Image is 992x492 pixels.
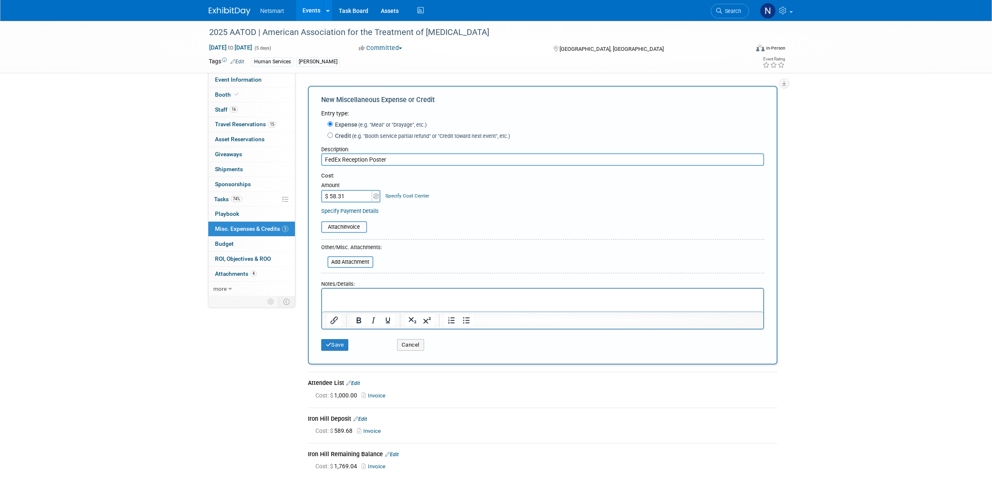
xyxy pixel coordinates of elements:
[208,282,295,296] a: more
[282,226,288,232] span: 3
[208,117,295,132] a: Travel Reservations15
[208,267,295,281] a: Attachments4
[760,3,776,19] img: Nina Finn
[459,315,473,326] button: Bullet list
[315,463,360,470] span: 1,769.04
[766,45,785,51] div: In-Person
[215,91,240,98] span: Booth
[208,132,295,147] a: Asset Reservations
[346,380,360,386] a: Edit
[230,59,244,65] a: Edit
[215,76,262,83] span: Event Information
[353,416,367,422] a: Edit
[357,122,427,128] span: (e.g. "Meal" or "Drayage", etc.)
[208,147,295,162] a: Giveaways
[215,270,257,277] span: Attachments
[405,315,419,326] button: Subscript
[333,132,510,140] label: Credit
[756,45,765,51] img: Format-Inperson.png
[321,95,764,109] div: New Miscellaneous Expense or Credit
[321,208,379,214] a: Specify Payment Details
[209,44,252,51] span: [DATE] [DATE]
[560,46,664,52] span: [GEOGRAPHIC_DATA], [GEOGRAPHIC_DATA]
[208,222,295,236] a: Misc. Expenses & Credits3
[351,133,510,139] span: (e.g. "Booth service partial refund" or "Credit toward next event", etc.)
[208,237,295,251] a: Budget
[308,450,777,460] div: Iron Hill Remaining Balance
[215,121,276,127] span: Travel Reservations
[385,193,429,199] a: Specify Cost Center
[208,252,295,266] a: ROI, Objectives & ROO
[315,392,334,399] span: Cost: $
[215,225,288,232] span: Misc. Expenses & Credits
[366,315,380,326] button: Italic
[230,106,238,112] span: 16
[215,166,243,172] span: Shipments
[308,379,777,389] div: Attendee List
[206,25,737,40] div: 2025 AATOD | American Association for the Treatment of [MEDICAL_DATA]
[260,7,284,14] span: Netsmart
[357,428,384,434] a: Invoice
[208,207,295,221] a: Playbook
[321,277,764,288] div: Notes/Details:
[315,463,334,470] span: Cost: $
[315,427,334,434] span: Cost: $
[321,109,764,117] div: Entry type:
[420,315,434,326] button: Superscript
[333,120,427,129] label: Expense
[722,8,741,14] span: Search
[362,392,389,399] a: Invoice
[321,142,764,153] div: Description:
[208,177,295,192] a: Sponsorships
[254,45,271,51] span: (5 days)
[264,296,278,307] td: Personalize Event Tab Strip
[235,92,239,97] i: Booth reservation complete
[321,172,764,180] div: Cost:
[250,270,257,277] span: 4
[215,151,242,157] span: Giveaways
[215,240,234,247] span: Budget
[397,339,424,351] button: Cancel
[215,106,238,113] span: Staff
[356,44,405,52] button: Committed
[321,182,382,190] div: Amount
[444,315,458,326] button: Numbered list
[268,121,276,127] span: 15
[308,415,777,425] div: Iron Hill Deposit
[208,192,295,207] a: Tasks74%
[762,57,785,61] div: Event Rating
[385,452,399,457] a: Edit
[215,210,239,217] span: Playbook
[711,4,749,18] a: Search
[215,181,251,187] span: Sponsorships
[321,339,349,351] button: Save
[322,289,763,312] iframe: Rich Text Area
[231,196,242,202] span: 74%
[208,102,295,117] a: Staff16
[321,244,382,253] div: Other/Misc. Attachments:
[215,136,265,142] span: Asset Reservations
[213,285,227,292] span: more
[252,57,293,66] div: Human Services
[209,57,244,67] td: Tags
[362,463,389,470] a: Invoice
[208,87,295,102] a: Booth
[208,162,295,177] a: Shipments
[278,296,295,307] td: Toggle Event Tabs
[380,315,395,326] button: Underline
[315,427,356,434] span: 589.68
[215,255,271,262] span: ROI, Objectives & ROO
[296,57,340,66] div: [PERSON_NAME]
[700,43,786,56] div: Event Format
[209,7,250,15] img: ExhibitDay
[214,196,242,202] span: Tasks
[315,392,360,399] span: 1,000.00
[208,72,295,87] a: Event Information
[227,44,235,51] span: to
[327,315,341,326] button: Insert/edit link
[351,315,365,326] button: Bold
